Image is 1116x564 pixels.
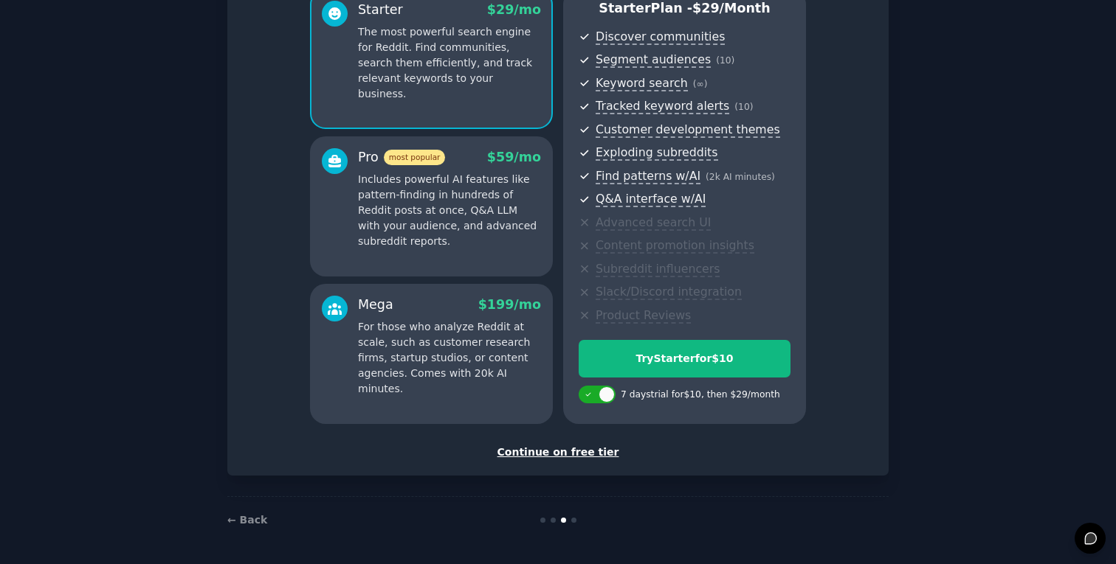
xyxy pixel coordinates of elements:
span: ( 10 ) [734,102,753,112]
div: Pro [358,148,445,167]
span: Advanced search UI [596,215,711,231]
span: Exploding subreddits [596,145,717,161]
a: ← Back [227,514,267,526]
p: Includes powerful AI features like pattern-finding in hundreds of Reddit posts at once, Q&A LLM w... [358,172,541,249]
span: $ 199 /mo [478,297,541,312]
div: Try Starter for $10 [579,351,790,366]
span: Content promotion insights [596,238,754,254]
span: $ 59 /mo [487,150,541,164]
span: Tracked keyword alerts [596,99,729,114]
span: Segment audiences [596,52,711,68]
span: ( 10 ) [716,55,734,66]
span: Q&A interface w/AI [596,192,706,207]
span: Keyword search [596,76,688,91]
span: Find patterns w/AI [596,169,700,184]
div: 7 days trial for $10 , then $ 29 /month [621,389,780,402]
div: Starter [358,1,403,19]
p: The most powerful search engine for Reddit. Find communities, search them efficiently, and track ... [358,24,541,102]
span: Discover communities [596,29,725,45]
p: For those who analyze Reddit at scale, such as customer research firms, startup studios, or conte... [358,319,541,397]
span: most popular [384,150,446,165]
span: ( 2k AI minutes ) [706,172,775,182]
span: Customer development themes [596,122,780,138]
span: $ 29 /month [692,1,771,15]
div: Mega [358,296,393,314]
span: Product Reviews [596,308,691,324]
span: Subreddit influencers [596,262,720,277]
span: $ 29 /mo [487,2,541,17]
span: ( ∞ ) [693,79,708,89]
button: TryStarterfor$10 [579,340,790,377]
span: Slack/Discord integration [596,285,742,300]
div: Continue on free tier [243,445,873,460]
